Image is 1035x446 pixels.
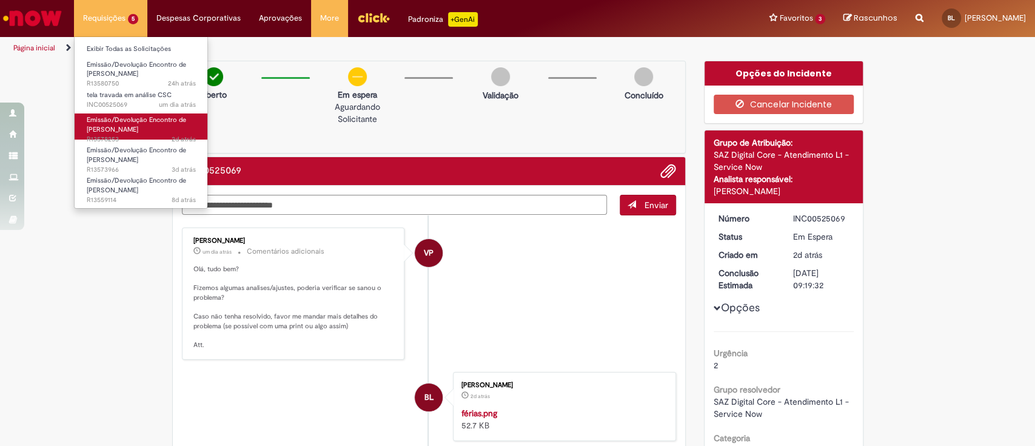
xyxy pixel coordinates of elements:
p: Aguardando Solicitante [316,101,398,125]
img: img-circle-grey.png [634,67,653,86]
span: Enviar [645,200,668,211]
p: Olá, tudo bem? Fizemos algumas analises/ajustes, poderia verificar se sanou o problema? Caso não ... [193,265,395,350]
time: 28/09/2025 14:03:41 [172,165,196,174]
button: Cancelar Incidente [714,95,854,114]
time: 29/09/2025 17:33:04 [203,248,232,255]
span: 3d atrás [172,165,196,174]
div: Opções do Incidente [705,61,863,86]
span: Despesas Corporativas [156,12,241,24]
div: [PERSON_NAME] [714,185,854,197]
div: Victor Pasqual [415,239,443,267]
div: [PERSON_NAME] [461,382,663,389]
ul: Requisições [74,36,208,209]
div: Analista responsável: [714,173,854,185]
textarea: Digite sua mensagem aqui... [182,195,608,215]
a: Aberto R13578253 : Emissão/Devolução Encontro de Contas Fornecedor [75,113,208,140]
dt: Criado em [709,249,784,261]
span: Emissão/Devolução Encontro de [PERSON_NAME] [87,176,186,195]
p: +GenAi [448,12,478,27]
div: [DATE] 09:19:32 [793,267,849,291]
img: ServiceNow [1,6,64,30]
p: Em espera [316,89,398,101]
span: Emissão/Devolução Encontro de [PERSON_NAME] [87,146,186,164]
span: Requisições [83,12,126,24]
dt: Status [709,231,784,243]
b: Grupo resolvedor [714,384,780,395]
a: Rascunhos [843,13,897,24]
a: férias.png [461,408,497,419]
dt: Número [709,212,784,225]
img: img-circle-grey.png [491,67,510,86]
span: BL [948,14,955,22]
img: check-circle-green.png [204,67,223,86]
a: Aberto R13580750 : Emissão/Devolução Encontro de Contas Fornecedor [75,58,208,84]
time: 23/09/2025 13:47:13 [172,195,196,204]
img: click_logo_yellow_360x200.png [357,8,390,27]
span: Emissão/Devolução Encontro de [PERSON_NAME] [87,60,186,79]
div: SAZ Digital Core - Atendimento L1 - Service Now [714,149,854,173]
ul: Trilhas de página [9,37,681,59]
time: 29/09/2025 16:40:07 [172,135,196,144]
span: 2d atrás [172,135,196,144]
div: INC00525069 [793,212,849,225]
span: BL [424,383,434,412]
span: Emissão/Devolução Encontro de [PERSON_NAME] [87,115,186,134]
p: Validação [483,89,518,101]
dt: Conclusão Estimada [709,267,784,291]
b: Urgência [714,348,748,359]
span: [PERSON_NAME] [965,13,1026,23]
time: 29/09/2025 16:19:32 [793,249,822,260]
span: R13580750 [87,79,196,89]
span: 2 [714,360,718,371]
span: More [320,12,339,24]
span: um dia atrás [203,248,232,255]
time: 29/09/2025 16:19:29 [471,393,490,400]
a: Exibir Todas as Solicitações [75,42,208,56]
div: 29/09/2025 16:19:32 [793,249,849,261]
a: Aberto R13573966 : Emissão/Devolução Encontro de Contas Fornecedor [75,144,208,170]
a: Aberto INC00525069 : tela travada em análise CSC [75,89,208,111]
a: Página inicial [13,43,55,53]
span: tela travada em análise CSC [87,90,172,100]
span: 5 [128,14,138,24]
span: 24h atrás [168,79,196,88]
span: R13559114 [87,195,196,205]
div: Grupo de Atribuição: [714,137,854,149]
span: um dia atrás [159,100,196,109]
span: Rascunhos [854,12,897,24]
p: Aberto [201,89,227,101]
span: VP [424,238,434,268]
span: R13578253 [87,135,196,144]
div: Beatriz Santana Lagares [415,383,443,411]
h2: INC00525069 Histórico de tíquete [182,166,241,177]
div: Padroniza [408,12,478,27]
span: Aprovações [259,12,302,24]
a: Aberto R13559114 : Emissão/Devolução Encontro de Contas Fornecedor [75,174,208,200]
p: Concluído [625,89,663,101]
span: Favoritos [779,12,812,24]
div: 52.7 KB [461,407,663,431]
span: SAZ Digital Core - Atendimento L1 - Service Now [714,396,851,419]
b: Categoria [714,433,750,444]
span: R13573966 [87,165,196,175]
button: Adicionar anexos [660,163,676,179]
small: Comentários adicionais [247,246,324,257]
span: 2d atrás [471,393,490,400]
span: INC00525069 [87,100,196,110]
button: Enviar [620,195,676,215]
span: 2d atrás [793,249,822,260]
div: Em Espera [793,231,849,243]
div: [PERSON_NAME] [193,237,395,245]
span: 3 [815,14,825,24]
img: circle-minus.png [348,67,367,86]
span: 8d atrás [172,195,196,204]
